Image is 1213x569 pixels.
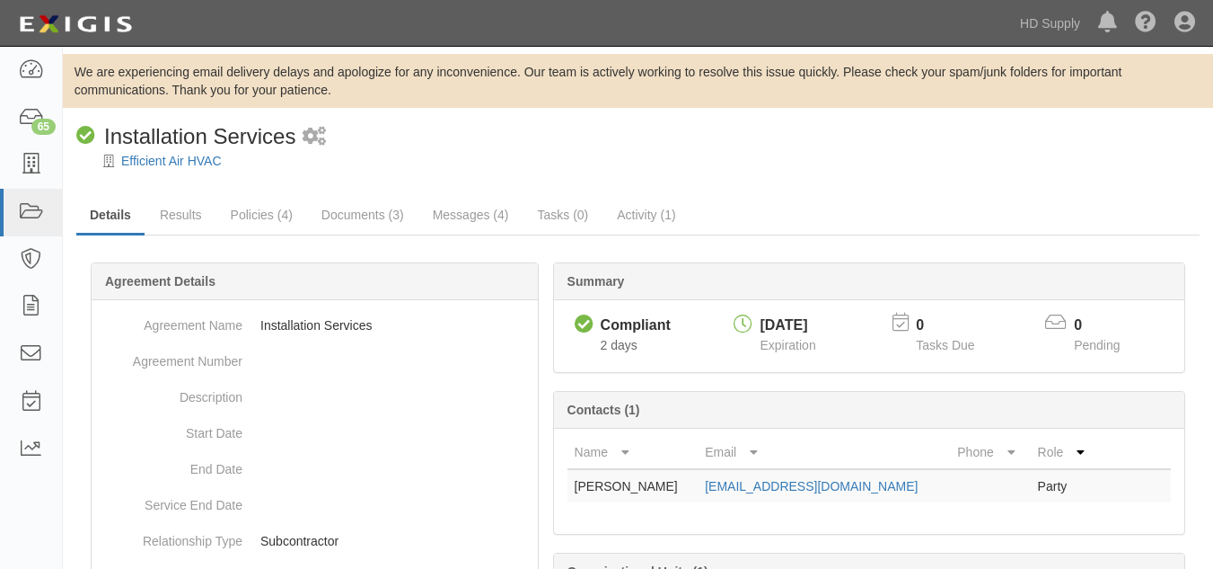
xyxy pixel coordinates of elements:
a: Tasks (0) [523,197,602,233]
b: Summary [567,274,625,289]
td: [PERSON_NAME] [567,469,699,502]
dd: Installation Services [99,307,531,343]
td: Party [1031,469,1099,502]
dd: Subcontractor [99,523,531,559]
a: Messages (4) [419,197,523,233]
p: 0 [916,316,997,336]
a: HD Supply [1011,5,1089,41]
dt: Start Date [99,415,242,442]
i: 1 scheduled workflow [303,128,326,147]
div: 65 [31,119,56,135]
a: Results [146,197,215,233]
b: Agreement Details [105,274,215,289]
th: Name [567,436,699,469]
span: Since 08/26/2025 [601,338,637,352]
th: Role [1031,436,1099,469]
dt: Relationship Type [99,523,242,550]
a: Details [76,197,145,236]
dt: Description [99,379,242,406]
i: Help Center - Complianz [1135,13,1156,34]
a: Policies (4) [217,197,306,233]
p: 0 [1074,316,1142,336]
div: [DATE] [760,316,815,336]
dt: Agreement Name [99,307,242,334]
span: Tasks Due [916,338,974,352]
div: Installation Services [76,121,295,152]
a: Documents (3) [308,197,418,233]
i: Compliant [575,316,593,334]
div: Compliant [601,316,671,336]
dt: Service End Date [99,487,242,514]
a: [EMAIL_ADDRESS][DOMAIN_NAME] [705,479,918,493]
th: Phone [950,436,1030,469]
div: We are experiencing email delivery delays and apologize for any inconvenience. Our team is active... [63,63,1213,99]
img: logo-5460c22ac91f19d4615b14bd174203de0afe785f0fc80cf4dbbc73dc1793850b.png [13,8,137,40]
b: Contacts (1) [567,403,640,417]
th: Email [698,436,950,469]
span: Installation Services [104,124,295,148]
span: Pending [1074,338,1120,352]
dt: End Date [99,451,242,478]
dt: Agreement Number [99,343,242,370]
a: Activity (1) [603,197,689,233]
a: Efficient Air HVAC [121,154,222,168]
i: Compliant [76,127,95,146]
span: Expiration [760,338,815,352]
